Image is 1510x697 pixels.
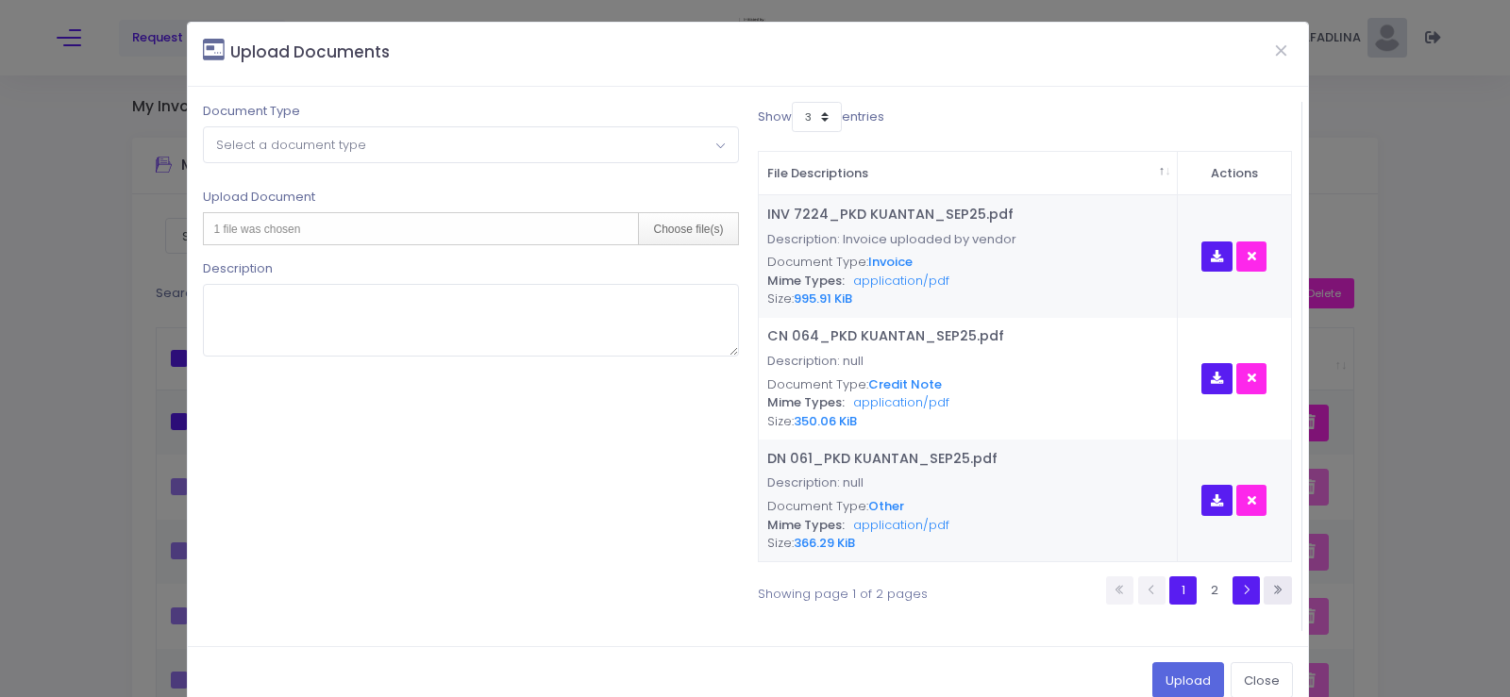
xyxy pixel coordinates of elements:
[759,152,1179,196] th: File Descriptions&nbsp; : activate to sort column descending
[1236,363,1267,394] button: Delete
[230,41,390,63] small: Upload Documents
[203,102,300,121] label: Document Type
[216,136,366,154] span: Select a document type
[767,393,845,411] span: Mime Types:
[638,213,737,244] div: Choose file(s)
[758,574,969,604] div: Showing page 1 of 2 pages
[767,375,868,393] span: Document Type:
[868,375,942,393] span: Credit Note
[767,516,845,534] span: Mime Types:
[213,223,300,236] span: 1 file was chosen
[767,290,794,307] span: Size:
[794,534,855,552] span: 366.29 KiB
[767,326,1004,345] a: CN 064_PKD KUANTAN_SEP25.pdf
[203,259,273,278] label: Description
[767,225,1016,254] p: Description: Invoice uploaded by vendor
[767,253,868,271] span: Document Type:
[1169,576,1197,604] a: 1
[767,449,998,468] a: DN 061_PKD KUANTAN_SEP25.pdf
[767,497,868,515] span: Document Type:
[794,412,857,430] span: 350.06 KiB
[767,347,1004,375] p: Description: null
[1236,485,1267,516] button: Delete
[767,534,794,552] span: Size:
[794,290,852,307] span: 995.91 KiB
[1236,241,1267,273] button: Delete
[767,272,845,290] span: Mime Types:
[853,272,949,290] span: application/pdf
[868,497,904,515] span: Other
[203,188,315,207] label: Upload Document
[767,469,998,497] p: Description: null
[792,102,842,132] select: Showentries
[758,102,884,132] label: Show entries
[853,516,949,534] span: application/pdf
[868,253,913,271] span: Invoice
[1201,363,1233,394] button: Download
[853,393,949,411] span: application/pdf
[1201,241,1233,273] button: Download
[767,412,794,430] span: Size:
[1201,485,1233,516] button: Download
[767,205,1014,224] a: INV 7224_PKD KUANTAN_SEP25.pdf
[1178,152,1291,196] th: Actions&nbsp; : activate to sort column ascending
[1258,25,1305,75] button: Close
[1200,576,1228,604] a: 2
